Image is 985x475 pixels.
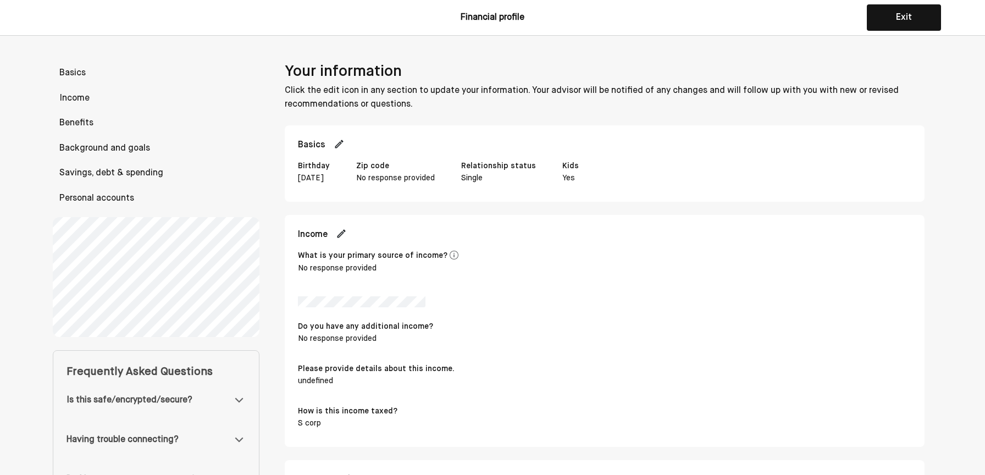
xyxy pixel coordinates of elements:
[298,417,397,429] div: S corp
[67,433,179,446] div: Having trouble connecting?
[298,262,458,274] div: No response provided
[285,84,925,112] p: Click the edit icon in any section to update your information. Your advisor will be notified of a...
[67,394,192,407] div: Is this safe/encrypted/secure?
[53,142,259,156] p: Background and goals
[298,172,330,184] div: [DATE]
[67,364,246,380] div: Frequently Asked Questions
[298,228,328,242] h2: Income
[53,92,259,106] p: Income
[298,363,455,375] div: Please provide details about this income.
[298,375,455,387] div: undefined
[298,321,433,333] div: Do you have any additional income?
[562,160,579,172] div: Kids
[867,4,941,31] button: Exit
[53,167,259,181] p: Savings, debt & spending
[461,172,536,184] div: Single
[298,250,447,262] div: What is your primary source of income?
[53,117,259,131] p: Benefits
[298,333,433,345] div: No response provided
[53,67,259,81] p: Basics
[285,59,925,84] h1: Your information
[298,139,325,153] h2: Basics
[298,405,397,417] div: How is this income taxed?
[356,172,435,184] div: No response provided
[345,11,641,24] div: Financial profile
[298,160,330,172] div: Birthday
[461,160,536,172] div: Relationship status
[53,192,259,206] p: Personal accounts
[562,172,579,184] div: Yes
[356,160,389,172] div: Zip code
